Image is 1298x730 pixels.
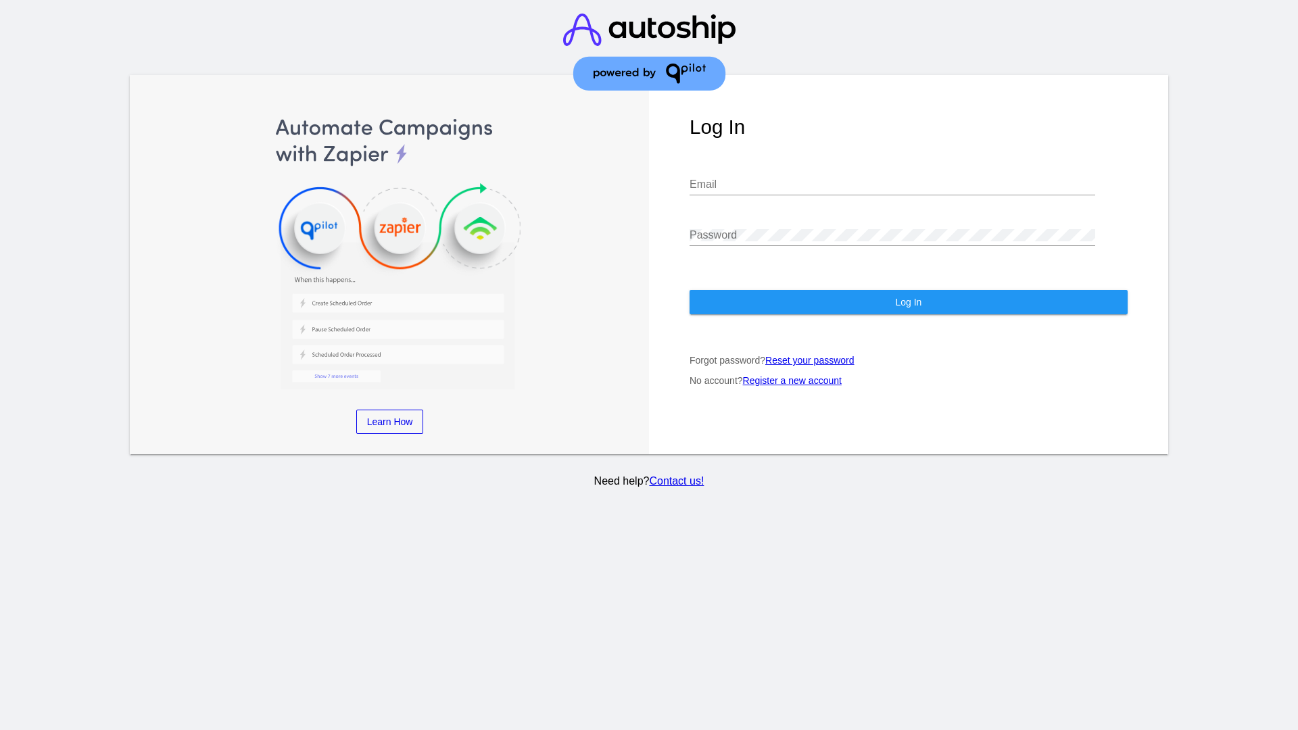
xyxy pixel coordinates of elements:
a: Register a new account [743,375,842,386]
p: Need help? [128,475,1171,487]
p: No account? [690,375,1128,386]
h1: Log In [690,116,1128,139]
span: Log In [895,297,921,308]
img: Automate Campaigns with Zapier, QPilot and Klaviyo [171,116,609,389]
span: Learn How [367,416,413,427]
button: Log In [690,290,1128,314]
a: Reset your password [765,355,855,366]
p: Forgot password? [690,355,1128,366]
a: Learn How [356,410,424,434]
input: Email [690,178,1095,191]
a: Contact us! [649,475,704,487]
